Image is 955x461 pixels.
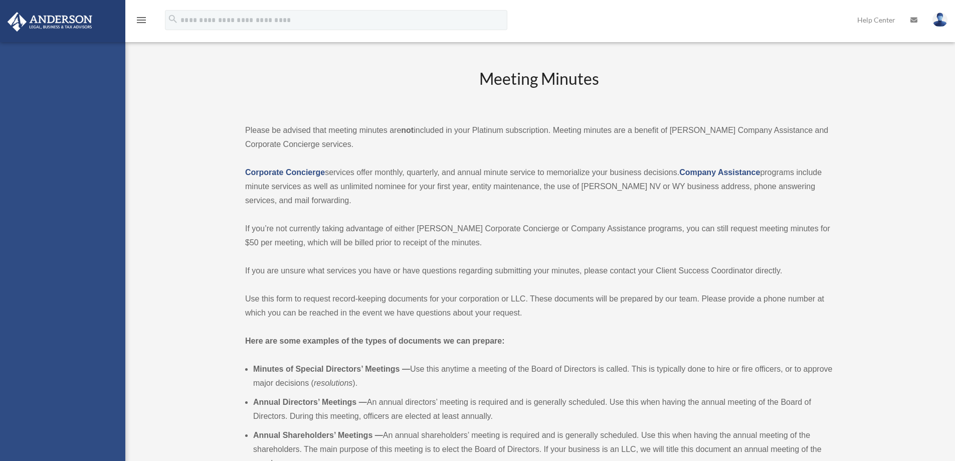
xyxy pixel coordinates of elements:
[401,126,414,134] strong: not
[253,365,410,373] b: Minutes of Special Directors’ Meetings —
[932,13,947,27] img: User Pic
[253,395,833,423] li: An annual directors’ meeting is required and is generally scheduled. Use this when having the ann...
[679,168,760,177] a: Company Assistance
[135,14,147,26] i: menu
[245,222,833,250] p: If you’re not currently taking advantage of either [PERSON_NAME] Corporate Concierge or Company A...
[245,264,833,278] p: If you are unsure what services you have or have questions regarding submitting your minutes, ple...
[135,18,147,26] a: menu
[245,292,833,320] p: Use this form to request record-keeping documents for your corporation or LLC. These documents wi...
[253,398,367,406] b: Annual Directors’ Meetings —
[314,379,352,387] em: resolutions
[167,14,178,25] i: search
[245,168,325,177] a: Corporate Concierge
[245,68,833,109] h2: Meeting Minutes
[5,12,95,32] img: Anderson Advisors Platinum Portal
[253,362,833,390] li: Use this anytime a meeting of the Board of Directors is called. This is typically done to hire or...
[245,166,833,208] p: services offer monthly, quarterly, and annual minute service to memorialize your business decisio...
[253,431,383,439] b: Annual Shareholders’ Meetings —
[245,123,833,151] p: Please be advised that meeting minutes are included in your Platinum subscription. Meeting minute...
[245,337,505,345] strong: Here are some examples of the types of documents we can prepare:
